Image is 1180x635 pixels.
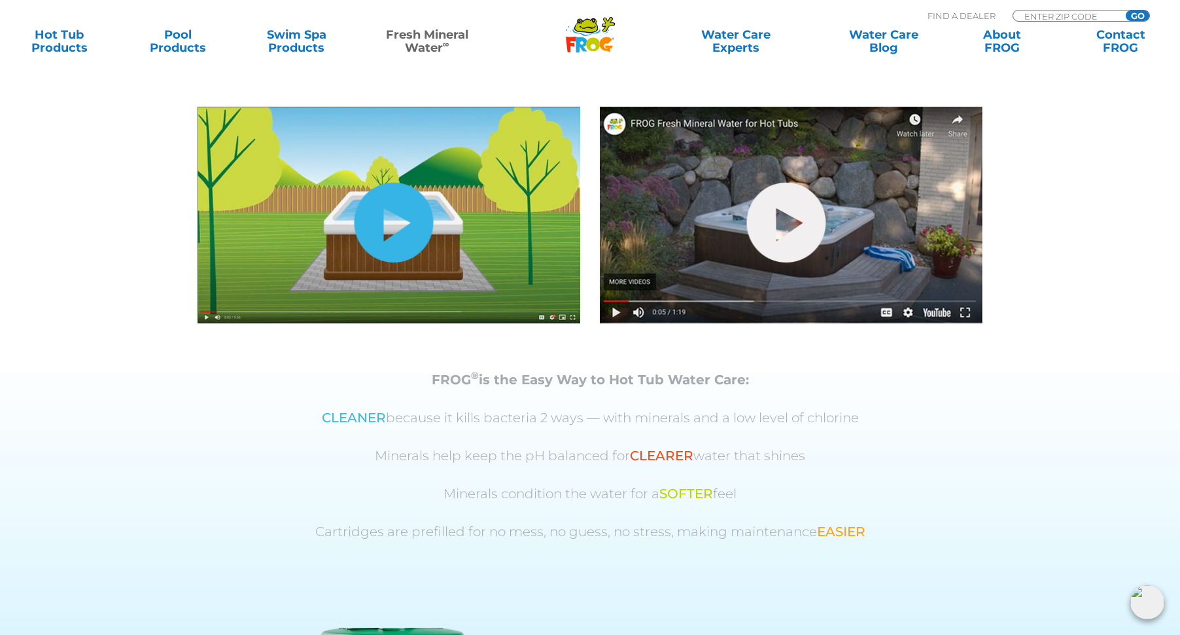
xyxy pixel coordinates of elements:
sup: ® [471,369,479,382]
a: Swim SpaProducts [251,28,343,54]
img: fmw-hot-tub-cover-2 [600,107,982,323]
span: SOFTER [659,486,713,501]
a: Hot TubProducts [13,28,105,54]
strong: FROG is the Easy Way to Hot Tub Water Care: [432,372,749,388]
img: fmw-hot-tub-cover-1 [198,107,580,323]
sup: ∞ [443,39,449,49]
p: Minerals condition the water for a feel [214,486,966,501]
a: Water CareBlog [837,28,929,54]
p: Minerals help keep the pH balanced for water that shines [214,448,966,463]
p: Find A Dealer [928,10,996,22]
a: PoolProducts [131,28,224,54]
p: because it kills bacteria 2 ways — with minerals and a low level of chlorine [214,410,966,426]
a: AboutFROG [956,28,1048,54]
input: GO [1126,10,1149,21]
a: ContactFROG [1075,28,1167,54]
span: CLEARER [630,448,693,463]
img: openIcon [1130,585,1164,619]
input: Zip Code Form [1023,10,1111,22]
span: CLEANER [322,410,386,426]
span: EASIER [817,524,865,539]
a: Water CareExperts [661,28,810,54]
a: Fresh MineralWater∞ [369,28,484,54]
p: Cartridges are prefilled for no mess, no guess, no stress, making maintenance [214,524,966,539]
